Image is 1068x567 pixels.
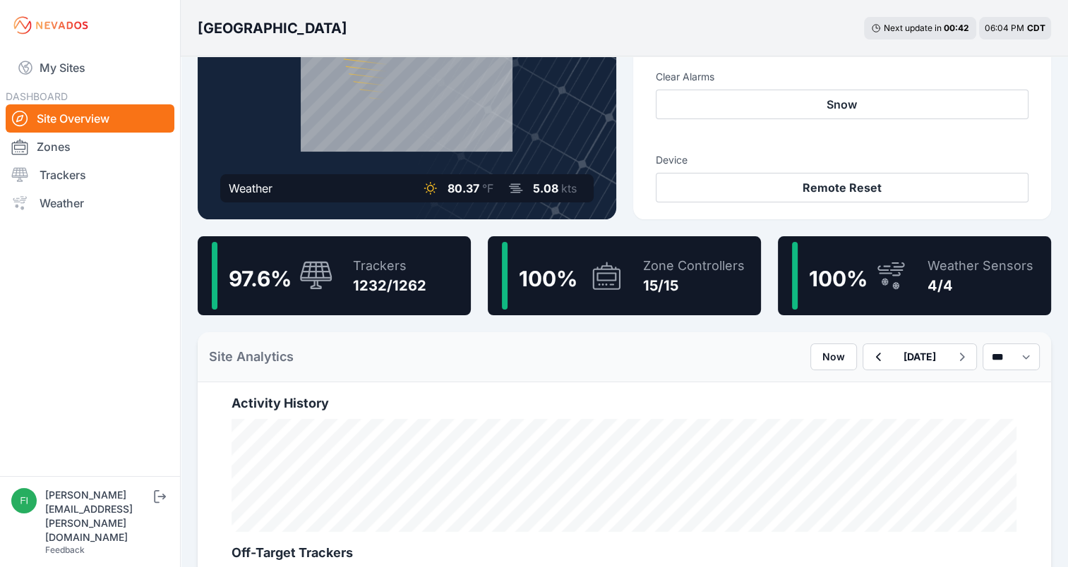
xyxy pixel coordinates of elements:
[533,181,558,195] span: 5.08
[892,344,947,370] button: [DATE]
[928,256,1033,276] div: Weather Sensors
[6,90,68,102] span: DASHBOARD
[656,173,1029,202] button: Remote Reset
[353,276,426,295] div: 1232/1262
[11,488,37,513] img: fidel.lopez@prim.com
[656,90,1029,119] button: Snow
[656,70,1029,84] h3: Clear Alarms
[643,256,745,276] div: Zone Controllers
[488,236,761,315] a: 100%Zone Controllers15/15
[778,236,1051,315] a: 100%Weather Sensors4/4
[6,133,174,161] a: Zones
[229,180,272,197] div: Weather
[656,153,1029,167] h3: Device
[884,23,942,33] span: Next update in
[198,236,471,315] a: 97.6%Trackers1232/1262
[45,488,151,544] div: [PERSON_NAME][EMAIL_ADDRESS][PERSON_NAME][DOMAIN_NAME]
[6,161,174,189] a: Trackers
[232,394,1017,413] h2: Activity History
[482,181,493,195] span: °F
[944,23,969,34] div: 00 : 42
[928,276,1033,295] div: 4/4
[1027,23,1045,33] span: CDT
[209,347,294,367] h2: Site Analytics
[448,181,479,195] span: 80.37
[11,14,90,37] img: Nevados
[353,256,426,276] div: Trackers
[643,276,745,295] div: 15/15
[198,10,347,47] nav: Breadcrumb
[232,543,1017,563] h2: Off-Target Trackers
[810,343,857,370] button: Now
[6,189,174,217] a: Weather
[198,18,347,38] h3: [GEOGRAPHIC_DATA]
[45,544,85,555] a: Feedback
[519,266,577,291] span: 100 %
[561,181,577,195] span: kts
[809,266,868,291] span: 100 %
[6,104,174,133] a: Site Overview
[985,23,1024,33] span: 06:04 PM
[6,51,174,85] a: My Sites
[229,266,292,291] span: 97.6 %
